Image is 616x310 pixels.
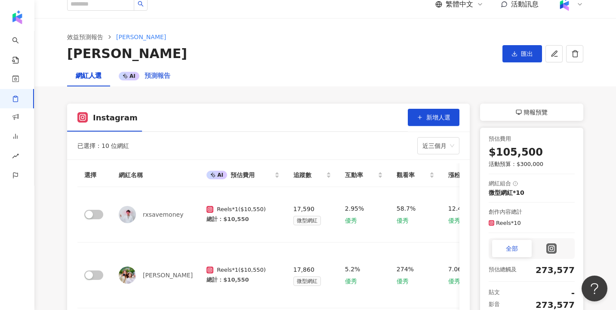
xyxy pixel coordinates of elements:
div: 網紅人選 [76,71,102,81]
div: 優秀 [448,215,460,226]
div: 追蹤數 [293,170,324,180]
span: 預測報告 [145,72,170,80]
span: Reels * 1 ( $10,550 ) [217,266,266,274]
span: search [138,1,144,7]
div: 選擇 [84,170,105,180]
span: 微型網紅 [293,216,321,225]
div: 7.06% [448,264,486,286]
div: 273,577 [518,264,575,276]
div: 全部 [492,240,532,257]
div: 優秀 [397,276,409,286]
div: rxsavemoney [119,206,193,223]
div: 優秀 [345,215,357,226]
span: Reels * 1 ( $10,550 ) [217,206,266,213]
span: Instagram [93,112,138,123]
span: 2.95% [345,203,364,214]
div: 觀看率 [397,170,428,180]
div: 互動率 [345,170,376,180]
img: KOL Avatar [119,267,136,284]
div: 影音 [489,300,500,309]
span: 58.7% [397,203,416,214]
div: 總計 ： $10,550 [206,215,280,223]
span: 274% [397,264,414,274]
span: 17,860 [293,264,314,275]
span: rise [12,147,19,167]
button: 新增人選 [408,109,459,126]
iframe: Help Scout Beacon - Open [582,276,607,301]
div: 12.4% [448,203,486,226]
div: 優秀 [448,276,460,286]
div: 凱夢 [67,45,496,62]
div: AI [119,72,139,80]
div: 優秀 [397,215,409,226]
a: search [12,31,29,64]
img: KOL Avatar [119,206,136,223]
button: 匯出 [502,45,542,62]
div: 網紅名稱 [119,170,193,180]
div: 優秀 [345,276,357,286]
span: 簡報預覽 [524,107,548,117]
div: 微型網紅*10 [489,188,575,197]
div: 貼文 [489,288,500,297]
div: 總計 ： $10,550 [206,276,280,284]
span: 近三個月 [422,138,454,154]
div: 預估費用 [489,135,575,144]
span: 預估費用 [231,170,255,180]
div: Reels*10 [496,219,521,227]
div: 預估總觸及 [489,265,517,274]
div: 創作內容總計 [489,208,575,217]
a: 效益預測報告 [65,32,105,42]
div: 網紅組合 [489,179,511,188]
span: 新增人選 [426,114,450,121]
div: [PERSON_NAME] [119,267,193,284]
span: 匯出 [521,50,533,57]
span: 5.2% [345,264,360,274]
div: 活動預算： $300,000 [489,160,575,169]
span: $105,500 [489,145,543,160]
div: 漲粉率 [448,170,479,180]
div: - [502,287,575,299]
span: [PERSON_NAME] [116,34,166,40]
span: 17,590 [293,204,314,214]
span: 已選擇：10 位網紅 [77,142,129,149]
span: 微型網紅 [293,276,321,286]
div: AI [206,171,227,179]
img: logo icon [10,10,24,24]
